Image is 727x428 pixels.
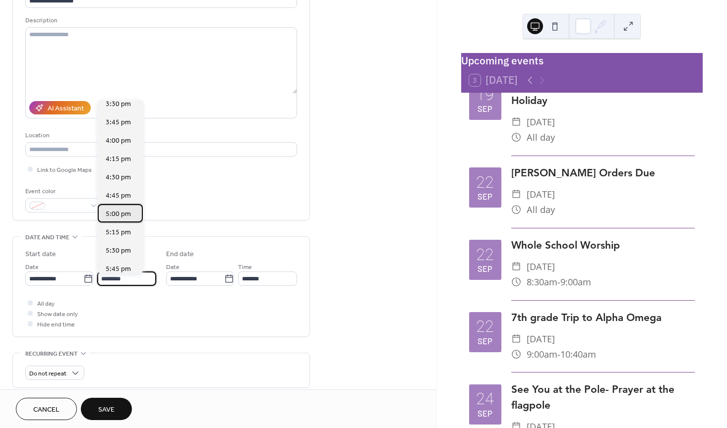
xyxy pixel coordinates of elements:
[97,262,111,272] span: Time
[25,249,56,260] div: Start date
[511,381,695,412] div: See You at the Pole- Prayer at the flagpole
[527,347,557,362] span: 9:00am
[511,114,522,130] div: ​
[81,398,132,420] button: Save
[511,347,522,362] div: ​
[476,174,494,191] div: 22
[106,117,131,128] span: 3:45 pm
[476,247,494,263] div: 22
[478,410,492,418] div: Sep
[106,136,131,146] span: 4:00 pm
[37,320,75,330] span: Hide end time
[106,227,131,238] span: 5:15 pm
[25,232,69,243] span: Date and time
[511,237,695,253] div: Whole School Worship
[560,274,591,290] span: 9:00am
[37,309,78,320] span: Show date only
[37,299,55,309] span: All day
[511,165,695,180] div: [PERSON_NAME] Orders Due
[557,274,560,290] span: -
[25,186,100,197] div: Event color
[166,262,180,272] span: Date
[25,130,295,141] div: Location
[478,337,492,345] div: Sep
[527,114,555,130] span: [DATE]
[461,53,703,68] div: Upcoming events
[33,405,60,415] span: Cancel
[557,347,560,362] span: -
[98,405,115,415] span: Save
[511,331,522,347] div: ​
[511,130,522,145] div: ​
[476,319,494,335] div: 22
[527,187,555,202] span: [DATE]
[511,274,522,290] div: ​
[106,154,131,164] span: 4:15 pm
[511,310,695,325] div: 7th grade Trip to Alpha Omega
[478,193,492,201] div: Sep
[527,331,555,347] span: [DATE]
[511,187,522,202] div: ​
[476,87,494,103] div: 19
[25,262,39,272] span: Date
[25,349,78,359] span: Recurring event
[511,77,695,108] div: Teacher in Service Day/ Student Holiday
[48,104,84,114] div: AI Assistant
[106,172,131,183] span: 4:30 pm
[106,191,131,201] span: 4:45 pm
[527,274,557,290] span: 8:30am
[106,264,131,274] span: 5:45 pm
[29,368,66,379] span: Do not repeat
[511,202,522,217] div: ​
[476,391,494,407] div: 24
[238,262,252,272] span: Time
[166,249,194,260] div: End date
[106,99,131,109] span: 3:30 pm
[527,202,555,217] span: All day
[106,246,131,256] span: 5:30 pm
[478,105,492,113] div: Sep
[29,101,91,114] button: AI Assistant
[106,209,131,219] span: 5:00 pm
[527,259,555,274] span: [DATE]
[37,165,92,175] span: Link to Google Maps
[478,265,492,273] div: Sep
[25,15,295,26] div: Description
[527,130,555,145] span: All day
[511,259,522,274] div: ​
[16,398,77,420] button: Cancel
[560,347,596,362] span: 10:40am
